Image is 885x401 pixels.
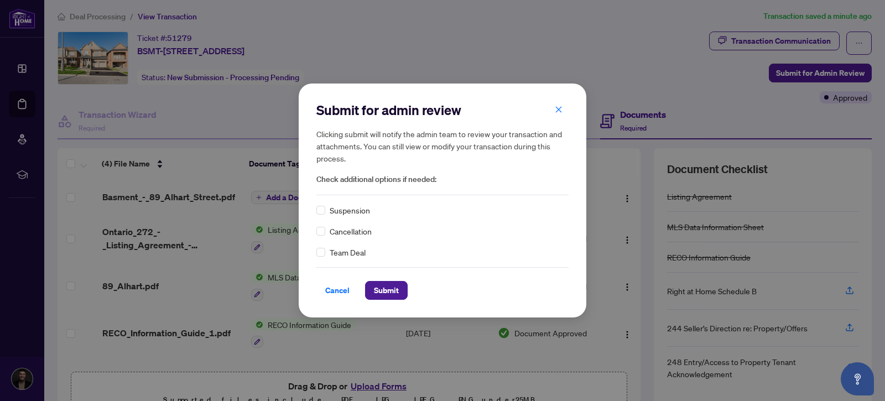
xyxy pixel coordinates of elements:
[330,204,370,216] span: Suspension
[316,128,569,164] h5: Clicking submit will notify the admin team to review your transaction and attachments. You can st...
[365,281,408,300] button: Submit
[330,246,366,258] span: Team Deal
[316,281,358,300] button: Cancel
[374,282,399,299] span: Submit
[330,225,372,237] span: Cancellation
[325,282,350,299] span: Cancel
[555,106,563,113] span: close
[316,101,569,119] h2: Submit for admin review
[841,362,874,395] button: Open asap
[316,173,569,186] span: Check additional options if needed:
